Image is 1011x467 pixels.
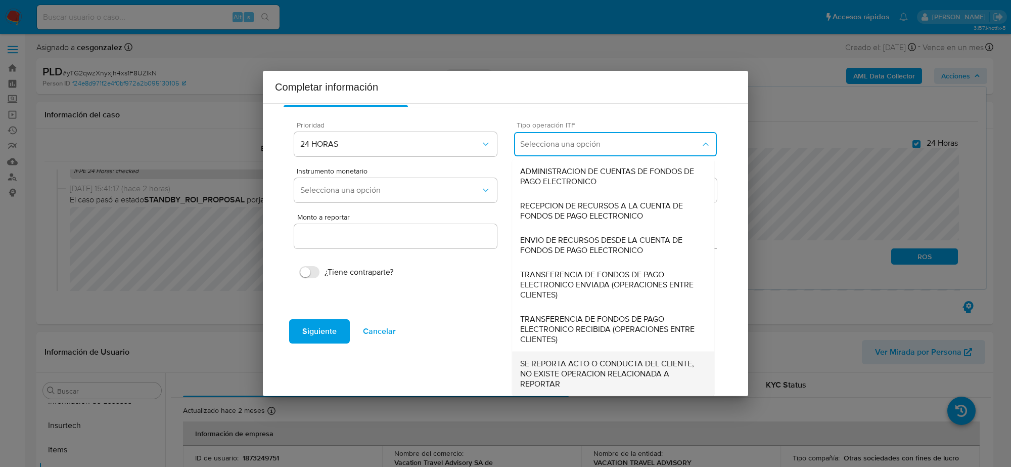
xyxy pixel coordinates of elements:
[363,320,396,343] span: Cancelar
[297,121,499,129] span: Prioridad
[350,319,409,344] button: Cancelar
[520,235,706,256] span: ENVIO DE RECURSOS DESDE LA CUENTA DE FONDOS DE PAGO ELECTRONICO
[294,132,497,156] button: 24 HORAS
[275,79,736,95] h2: Completar información
[297,214,500,221] span: Monto a reportar
[520,201,706,221] span: RECEPCION DE RECURSOS A LA CUENTA DE FONDOS DE PAGO ELECTRONICO
[520,314,706,345] span: TRANSFERENCIA DE FONDOS DE PAGO ELECTRONICO RECIBIDA (OPERACIONES ENTRE CLIENTES)
[520,270,706,300] span: TRANSFERENCIA DE FONDOS DE PAGO ELECTRONICO ENVIADA (OPERACIONES ENTRE CLIENTES)
[299,266,319,278] input: ¿Tiene contraparte?
[512,159,714,396] ul: Tipo operación ITF
[517,121,719,129] span: Tipo operación ITF
[514,132,717,156] button: Selecciona una opción
[520,139,701,149] span: Selecciona una opción
[302,320,337,343] span: Siguiente
[520,359,706,389] span: SE REPORTA ACTO O CONDUCTA DEL CLIENTE, NO EXISTE OPERACION RELACIONADA A REPORTAR
[325,267,393,277] span: ¿Tiene contraparte?
[297,167,499,175] span: Instrumento monetario
[300,185,481,195] span: Selecciona una opción
[520,166,706,187] span: ADMINISTRACION DE CUENTAS DE FONDOS DE PAGO ELECTRONICO
[294,178,497,202] button: Selecciona una opción
[289,319,350,344] button: Siguiente
[300,139,481,149] span: 24 HORAS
